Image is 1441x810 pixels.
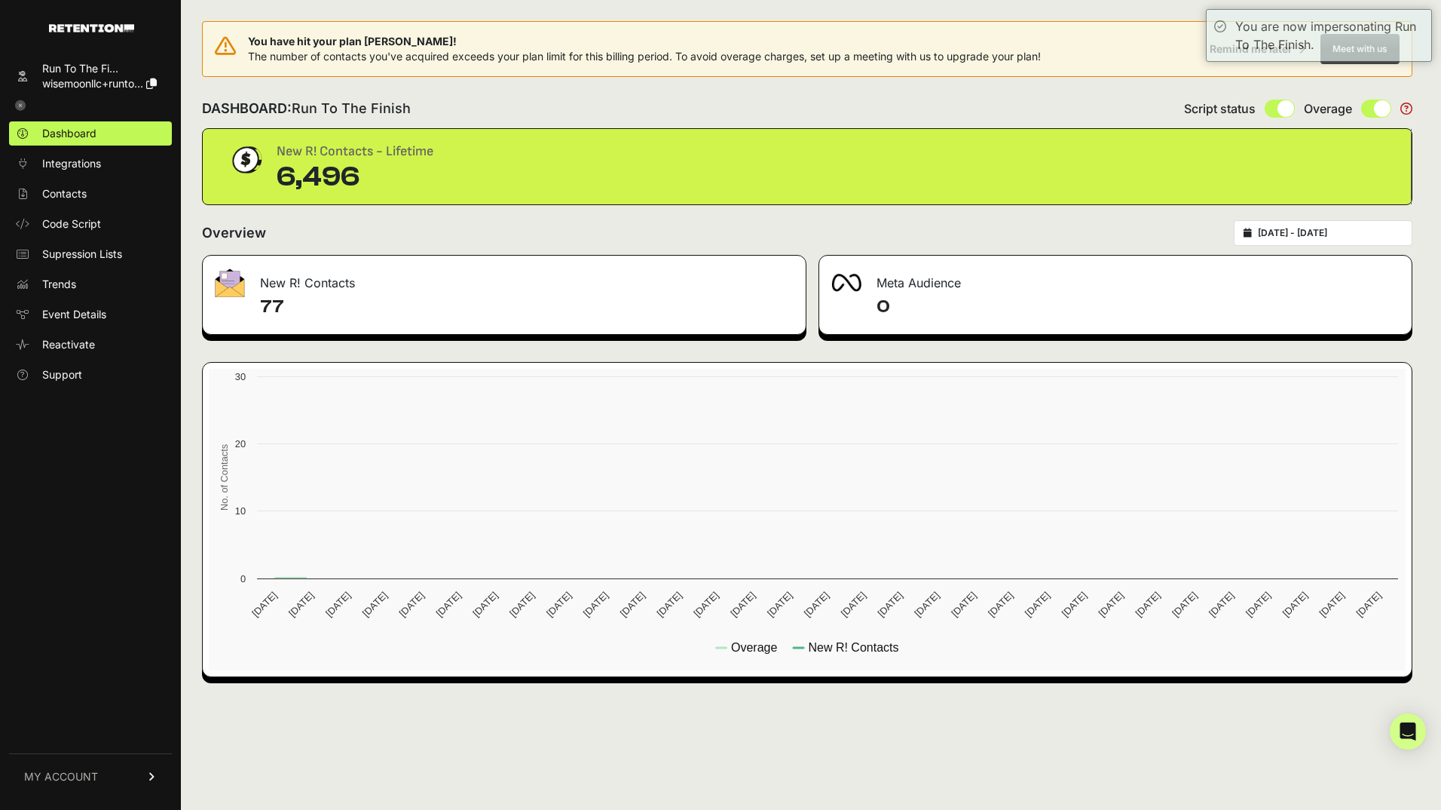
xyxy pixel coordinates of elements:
text: 0 [240,573,246,584]
a: Code Script [9,212,172,236]
text: [DATE] [765,590,794,619]
div: New R! Contacts - Lifetime [277,141,433,162]
text: Overage [731,641,777,654]
span: Run To The Finish [292,100,411,116]
a: Event Details [9,302,172,327]
text: [DATE] [470,590,500,619]
span: wisemoonllc+runto... [42,77,143,90]
span: Supression Lists [42,247,122,262]
div: Open Intercom Messenger [1390,713,1426,750]
span: You have hit your plan [PERSON_NAME]! [248,34,1041,49]
div: New R! Contacts [203,256,806,301]
text: 20 [235,438,246,449]
span: Integrations [42,156,101,171]
text: [DATE] [1060,590,1089,619]
span: Script status [1184,100,1256,118]
span: Dashboard [42,126,96,141]
img: Retention.com [49,24,134,32]
text: [DATE] [397,590,427,619]
h4: 77 [260,295,794,319]
text: [DATE] [323,590,353,619]
text: [DATE] [1133,590,1162,619]
text: [DATE] [912,590,941,619]
text: [DATE] [618,590,647,619]
a: Support [9,363,172,387]
a: Contacts [9,182,172,206]
button: Remind me later [1204,35,1311,63]
span: Overage [1304,100,1352,118]
div: You are now impersonating Run To The Finish. [1235,17,1424,54]
img: fa-envelope-19ae18322b30453b285274b1b8af3d052b27d846a4fbe8435d1a52b978f639a2.png [215,268,245,297]
span: The number of contacts you've acquired exceeds your plan limit for this billing period. To avoid ... [248,50,1041,63]
span: Code Script [42,216,101,232]
text: [DATE] [654,590,684,619]
text: [DATE] [507,590,537,619]
h4: 0 [877,295,1400,319]
text: 30 [235,371,246,382]
a: Trends [9,272,172,296]
span: Reactivate [42,337,95,352]
a: Reactivate [9,333,172,357]
text: [DATE] [1207,590,1236,619]
img: fa-meta-2f981b61bb99beabf952f7030308934f19ce035c18b003e963880cc3fabeebb7.png [831,274,861,292]
text: [DATE] [1023,590,1052,619]
a: Integrations [9,152,172,176]
a: Run To The Fi... wisemoonllc+runto... [9,57,172,96]
text: [DATE] [249,590,279,619]
div: Meta Audience [819,256,1412,301]
a: Supression Lists [9,242,172,266]
span: Contacts [42,186,87,201]
text: [DATE] [1170,590,1199,619]
div: Run To The Fi... [42,61,157,76]
text: [DATE] [433,590,463,619]
a: Dashboard [9,121,172,146]
text: 10 [235,505,246,517]
span: Support [42,367,82,382]
span: Event Details [42,307,106,322]
img: dollar-coin-05c43ed7efb7bc0c12610022525b4bbbb207c7efeef5aecc26f025e68dcafac9.png [227,141,265,179]
text: [DATE] [839,590,868,619]
text: [DATE] [986,590,1015,619]
text: [DATE] [1317,590,1347,619]
text: [DATE] [1354,590,1383,619]
text: [DATE] [1244,590,1273,619]
text: [DATE] [876,590,905,619]
h2: Overview [202,222,266,244]
span: MY ACCOUNT [24,769,98,784]
h2: DASHBOARD: [202,98,411,119]
text: [DATE] [360,590,390,619]
span: Trends [42,277,76,292]
text: [DATE] [691,590,720,619]
text: [DATE] [544,590,574,619]
a: MY ACCOUNT [9,753,172,799]
text: [DATE] [1280,590,1310,619]
text: No. of Contacts [219,444,230,511]
text: [DATE] [581,590,610,619]
div: 6,496 [277,162,433,192]
text: [DATE] [728,590,757,619]
text: [DATE] [1097,590,1126,619]
text: [DATE] [949,590,978,619]
text: [DATE] [286,590,316,619]
text: [DATE] [802,590,831,619]
text: New R! Contacts [808,641,898,654]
